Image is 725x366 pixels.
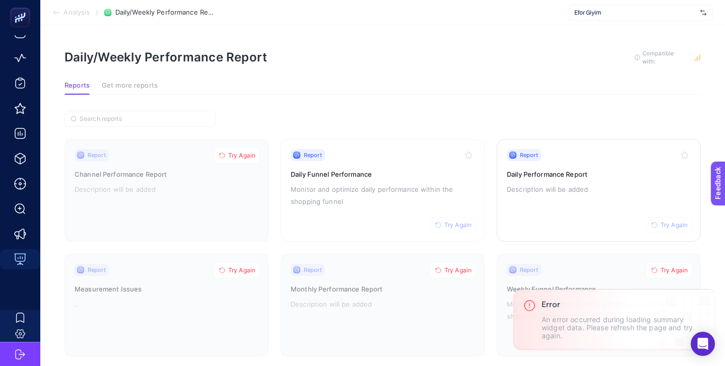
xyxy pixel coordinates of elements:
a: ReportTry AgainWeekly Funnel PerformanceMonitor and optimize weekly performance within the shoppi... [497,254,701,356]
a: ReportTry AgainDaily Performance ReportDescription will be added [497,139,701,242]
span: Feedback [6,3,38,11]
div: Open Intercom Messenger [691,332,715,356]
span: Try Again [228,152,255,160]
span: Report [304,151,322,159]
button: Try Again [430,217,476,233]
span: Reports [64,82,90,90]
span: / [96,8,98,16]
span: Try Again [444,221,472,229]
span: Try Again [661,266,688,274]
img: svg%3e [700,8,706,18]
p: Description will be added [507,183,691,195]
button: Reports [64,82,90,95]
button: Try Again [646,217,692,233]
h3: Daily Funnel Performance [291,169,475,179]
span: Daily/Weekly Performance Report [115,9,216,17]
p: Monitor and optimize daily performance within the shopping funnel [291,183,475,207]
span: Try Again [444,266,472,274]
button: Try Again [430,262,476,278]
input: Search [80,115,210,123]
span: Try Again [661,221,688,229]
p: An error occurred during loading summary widget data. Please refresh the page and try again. [542,316,705,340]
button: Try Again [214,148,260,164]
h3: Error [542,300,705,310]
span: Report [520,151,538,159]
button: Try Again [214,262,260,278]
a: ReportTry AgainMonthly Performance ReportDescription will be added [281,254,485,356]
a: ReportTry AgainChannel Performance ReportDescription will be added [64,139,269,242]
span: Try Again [228,266,255,274]
span: Analysis [63,9,90,17]
button: Try Again [646,262,692,278]
span: Efor Giyim [574,9,696,17]
span: Compatible with: [642,49,688,65]
span: Get more reports [102,82,158,90]
h3: Daily Performance Report [507,169,691,179]
a: ReportTry AgainMeasurement Issues. [64,254,269,356]
a: ReportTry AgainDaily Funnel PerformanceMonitor and optimize daily performance within the shopping... [281,139,485,242]
button: Get more reports [102,82,158,95]
h1: Daily/Weekly Performance Report [64,50,267,64]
